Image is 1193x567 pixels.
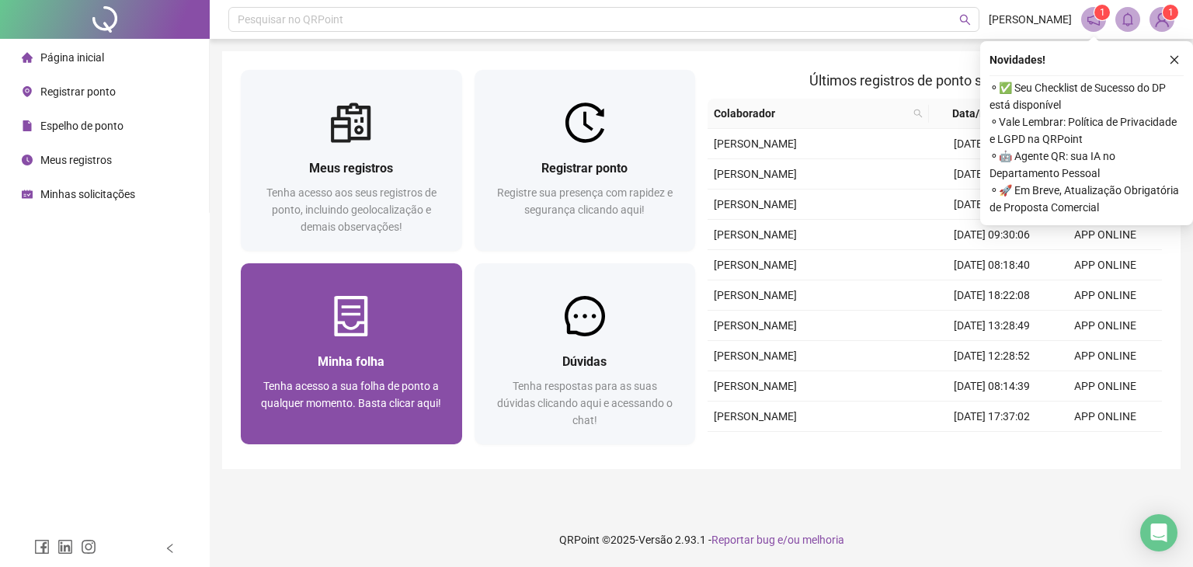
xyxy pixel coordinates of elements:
[81,539,96,555] span: instagram
[22,120,33,131] span: file
[910,102,926,125] span: search
[714,410,797,423] span: [PERSON_NAME]
[809,72,1060,89] span: Últimos registros de ponto sincronizados
[990,182,1184,216] span: ⚬ 🚀 Em Breve, Atualização Obrigatória de Proposta Comercial
[714,289,797,301] span: [PERSON_NAME]
[475,70,696,251] a: Registrar pontoRegistre sua presença com rapidez e segurança clicando aqui!
[935,371,1049,402] td: [DATE] 08:14:39
[935,190,1049,220] td: [DATE] 12:42:45
[1049,280,1162,311] td: APP ONLINE
[1049,402,1162,432] td: APP ONLINE
[714,198,797,210] span: [PERSON_NAME]
[22,52,33,63] span: home
[541,161,628,176] span: Registrar ponto
[935,220,1049,250] td: [DATE] 09:30:06
[1150,8,1174,31] img: 73858
[318,354,384,369] span: Minha folha
[935,311,1049,341] td: [DATE] 13:28:49
[959,14,971,26] span: search
[497,186,673,216] span: Registre sua presença com rapidez e segurança clicando aqui!
[913,109,923,118] span: search
[266,186,437,233] span: Tenha acesso aos seus registros de ponto, incluindo geolocalização e demais observações!
[714,168,797,180] span: [PERSON_NAME]
[57,539,73,555] span: linkedin
[22,189,33,200] span: schedule
[210,513,1193,567] footer: QRPoint © 2025 - 2.93.1 -
[638,534,673,546] span: Versão
[714,319,797,332] span: [PERSON_NAME]
[1049,432,1162,462] td: APP ONLINE
[261,380,441,409] span: Tenha acesso a sua folha de ponto a qualquer momento. Basta clicar aqui!
[935,341,1049,371] td: [DATE] 12:28:52
[935,402,1049,432] td: [DATE] 17:37:02
[714,228,797,241] span: [PERSON_NAME]
[475,263,696,444] a: DúvidasTenha respostas para as suas dúvidas clicando aqui e acessando o chat!
[1049,250,1162,280] td: APP ONLINE
[1087,12,1101,26] span: notification
[935,280,1049,311] td: [DATE] 18:22:08
[935,250,1049,280] td: [DATE] 08:18:40
[714,350,797,362] span: [PERSON_NAME]
[714,259,797,271] span: [PERSON_NAME]
[989,11,1072,28] span: [PERSON_NAME]
[241,70,462,251] a: Meus registrosTenha acesso aos seus registros de ponto, incluindo geolocalização e demais observa...
[1100,7,1105,18] span: 1
[1168,7,1174,18] span: 1
[562,354,607,369] span: Dúvidas
[711,534,844,546] span: Reportar bug e/ou melhoria
[1049,371,1162,402] td: APP ONLINE
[714,380,797,392] span: [PERSON_NAME]
[935,105,1021,122] span: Data/Hora
[935,432,1049,462] td: [DATE] 14:31:49
[40,51,104,64] span: Página inicial
[241,263,462,444] a: Minha folhaTenha acesso a sua folha de ponto a qualquer momento. Basta clicar aqui!
[34,539,50,555] span: facebook
[990,79,1184,113] span: ⚬ ✅ Seu Checklist de Sucesso do DP está disponível
[40,85,116,98] span: Registrar ponto
[714,105,907,122] span: Colaborador
[1049,311,1162,341] td: APP ONLINE
[929,99,1039,129] th: Data/Hora
[40,154,112,166] span: Meus registros
[1121,12,1135,26] span: bell
[40,188,135,200] span: Minhas solicitações
[497,380,673,426] span: Tenha respostas para as suas dúvidas clicando aqui e acessando o chat!
[22,155,33,165] span: clock-circle
[40,120,123,132] span: Espelho de ponto
[309,161,393,176] span: Meus registros
[990,113,1184,148] span: ⚬ Vale Lembrar: Política de Privacidade e LGPD na QRPoint
[22,86,33,97] span: environment
[935,129,1049,159] td: [DATE] 14:09:02
[1169,54,1180,65] span: close
[1049,341,1162,371] td: APP ONLINE
[165,543,176,554] span: left
[990,148,1184,182] span: ⚬ 🤖 Agente QR: sua IA no Departamento Pessoal
[935,159,1049,190] td: [DATE] 13:09:09
[1140,514,1177,551] div: Open Intercom Messenger
[1163,5,1178,20] sup: Atualize o seu contato no menu Meus Dados
[1049,220,1162,250] td: APP ONLINE
[714,137,797,150] span: [PERSON_NAME]
[990,51,1045,68] span: Novidades !
[1094,5,1110,20] sup: 1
